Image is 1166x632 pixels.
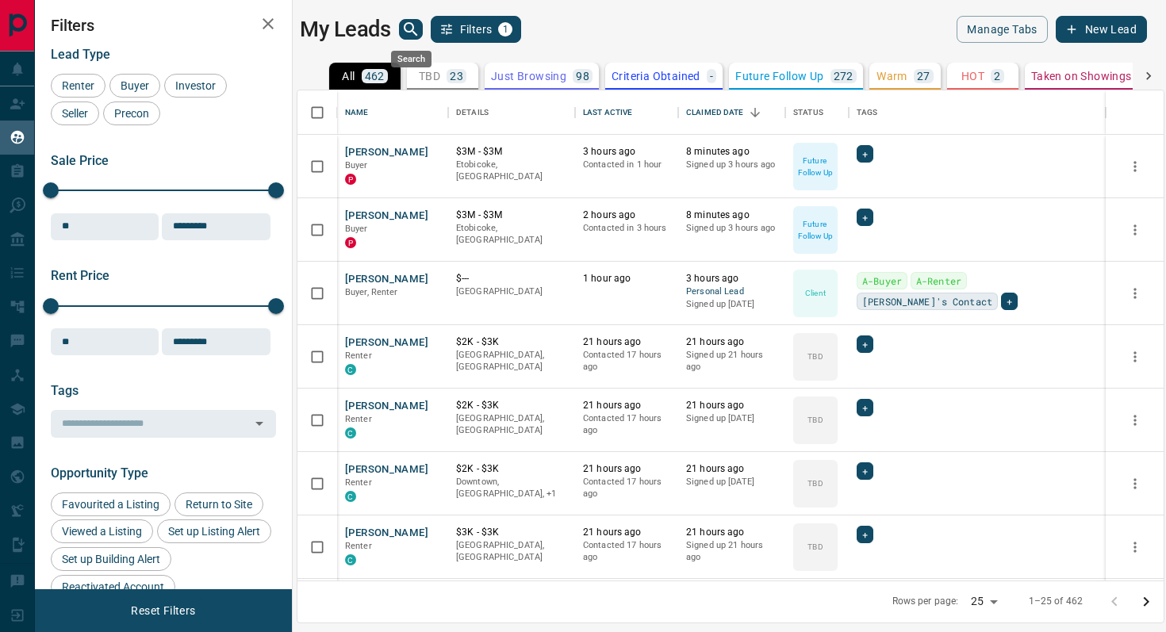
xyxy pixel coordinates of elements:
[807,350,823,362] p: TBD
[583,526,670,539] p: 21 hours ago
[345,414,372,424] span: Renter
[857,209,873,226] div: +
[456,145,567,159] p: $3M - $3M
[103,102,160,125] div: Precon
[51,465,148,481] span: Opportunity Type
[583,349,670,373] p: Contacted 17 hours ago
[456,462,567,476] p: $2K - $3K
[862,400,868,416] span: +
[795,155,836,178] p: Future Follow Up
[686,159,777,171] p: Signed up 3 hours ago
[456,526,567,539] p: $3K - $3K
[51,547,171,571] div: Set up Building Alert
[807,477,823,489] p: TBD
[862,527,868,542] span: +
[365,71,385,82] p: 462
[51,153,109,168] span: Sale Price
[345,272,428,287] button: [PERSON_NAME]
[51,519,153,543] div: Viewed a Listing
[109,74,160,98] div: Buyer
[345,462,428,477] button: [PERSON_NAME]
[857,399,873,416] div: +
[456,399,567,412] p: $2K - $3K
[345,335,428,350] button: [PERSON_NAME]
[686,222,777,235] p: Signed up 3 hours ago
[1056,16,1147,43] button: New Lead
[916,273,961,289] span: A-Renter
[500,24,511,35] span: 1
[583,159,670,171] p: Contacted in 1 hour
[121,597,205,624] button: Reset Filters
[456,476,567,500] p: Toronto
[56,553,166,565] span: Set up Building Alert
[51,268,109,283] span: Rent Price
[849,90,1106,135] div: Tags
[1001,293,1018,310] div: +
[583,412,670,437] p: Contacted 17 hours ago
[735,71,823,82] p: Future Follow Up
[612,71,700,82] p: Criteria Obtained
[456,335,567,349] p: $2K - $3K
[491,71,566,82] p: Just Browsing
[300,17,391,42] h1: My Leads
[994,71,1000,82] p: 2
[450,71,463,82] p: 23
[345,224,368,234] span: Buyer
[686,209,777,222] p: 8 minutes ago
[164,74,227,98] div: Investor
[456,90,489,135] div: Details
[1123,472,1147,496] button: more
[51,492,171,516] div: Favourited a Listing
[710,71,713,82] p: -
[678,90,785,135] div: Claimed Date
[51,383,79,398] span: Tags
[807,541,823,553] p: TBD
[857,526,873,543] div: +
[345,145,428,160] button: [PERSON_NAME]
[456,272,567,285] p: $---
[807,414,823,426] p: TBD
[51,575,175,599] div: Reactivated Account
[686,412,777,425] p: Signed up [DATE]
[686,298,777,311] p: Signed up [DATE]
[345,90,369,135] div: Name
[686,145,777,159] p: 8 minutes ago
[56,498,165,511] span: Favourited a Listing
[56,525,148,538] span: Viewed a Listing
[1130,586,1162,618] button: Go to next page
[345,364,356,375] div: condos.ca
[583,209,670,222] p: 2 hours ago
[180,498,258,511] span: Return to Site
[345,541,372,551] span: Renter
[793,90,823,135] div: Status
[686,399,777,412] p: 21 hours ago
[686,539,777,564] p: Signed up 21 hours ago
[1029,595,1083,608] p: 1–25 of 462
[1031,71,1132,82] p: Taken on Showings
[419,71,440,82] p: TBD
[583,145,670,159] p: 3 hours ago
[686,335,777,349] p: 21 hours ago
[248,412,270,435] button: Open
[456,412,567,437] p: [GEOGRAPHIC_DATA], [GEOGRAPHIC_DATA]
[163,525,266,538] span: Set up Listing Alert
[56,107,94,120] span: Seller
[862,463,868,479] span: +
[345,477,372,488] span: Renter
[345,491,356,502] div: condos.ca
[583,539,670,564] p: Contacted 17 hours ago
[345,554,356,565] div: condos.ca
[576,71,589,82] p: 98
[51,74,105,98] div: Renter
[1123,282,1147,305] button: more
[785,90,849,135] div: Status
[686,90,744,135] div: Claimed Date
[876,71,907,82] p: Warm
[583,90,632,135] div: Last Active
[744,102,766,124] button: Sort
[857,335,873,353] div: +
[583,222,670,235] p: Contacted in 3 hours
[862,293,992,309] span: [PERSON_NAME]'s Contact
[1123,408,1147,432] button: more
[965,590,1003,613] div: 25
